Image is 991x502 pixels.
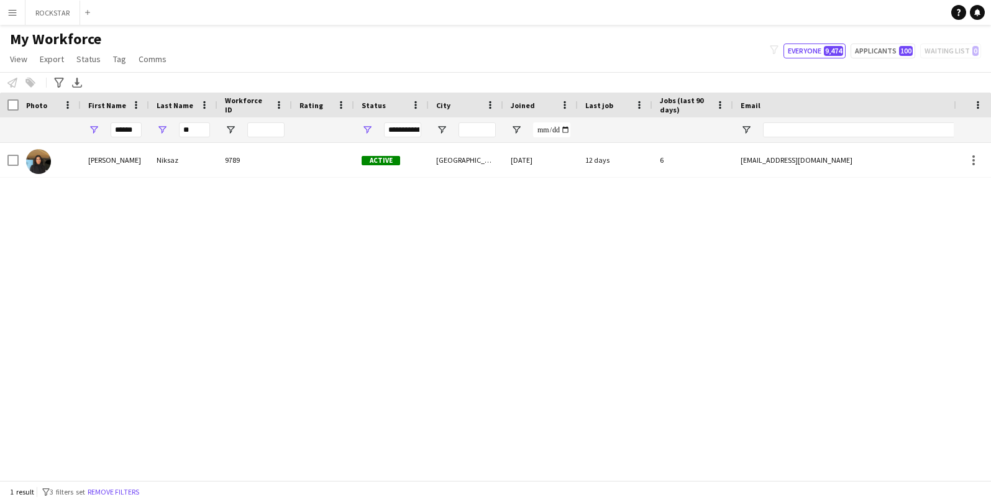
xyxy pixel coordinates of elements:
[40,53,64,65] span: Export
[88,124,99,135] button: Open Filter Menu
[436,101,450,110] span: City
[71,51,106,67] a: Status
[5,51,32,67] a: View
[429,143,503,177] div: [GEOGRAPHIC_DATA]
[88,101,126,110] span: First Name
[578,143,652,177] div: 12 days
[35,51,69,67] a: Export
[81,143,149,177] div: [PERSON_NAME]
[50,487,85,496] span: 3 filters set
[436,124,447,135] button: Open Filter Menu
[247,122,285,137] input: Workforce ID Filter Input
[10,53,27,65] span: View
[362,124,373,135] button: Open Filter Menu
[113,53,126,65] span: Tag
[733,143,982,177] div: [EMAIL_ADDRESS][DOMAIN_NAME]
[134,51,171,67] a: Comms
[111,122,142,137] input: First Name Filter Input
[76,53,101,65] span: Status
[763,122,974,137] input: Email Filter Input
[741,101,760,110] span: Email
[511,101,535,110] span: Joined
[652,143,733,177] div: 6
[783,43,846,58] button: Everyone9,474
[503,143,578,177] div: [DATE]
[741,124,752,135] button: Open Filter Menu
[10,30,101,48] span: My Workforce
[26,101,47,110] span: Photo
[26,149,51,174] img: Yasmin Niksaz
[225,96,270,114] span: Workforce ID
[179,122,210,137] input: Last Name Filter Input
[585,101,613,110] span: Last job
[149,143,217,177] div: Niksaz
[362,156,400,165] span: Active
[851,43,915,58] button: Applicants100
[459,122,496,137] input: City Filter Input
[108,51,131,67] a: Tag
[511,124,522,135] button: Open Filter Menu
[25,1,80,25] button: ROCKSTAR
[70,75,84,90] app-action-btn: Export XLSX
[299,101,323,110] span: Rating
[824,46,843,56] span: 9,474
[157,124,168,135] button: Open Filter Menu
[225,124,236,135] button: Open Filter Menu
[533,122,570,137] input: Joined Filter Input
[52,75,66,90] app-action-btn: Advanced filters
[217,143,292,177] div: 9789
[899,46,913,56] span: 100
[362,101,386,110] span: Status
[157,101,193,110] span: Last Name
[660,96,711,114] span: Jobs (last 90 days)
[139,53,167,65] span: Comms
[85,485,142,499] button: Remove filters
